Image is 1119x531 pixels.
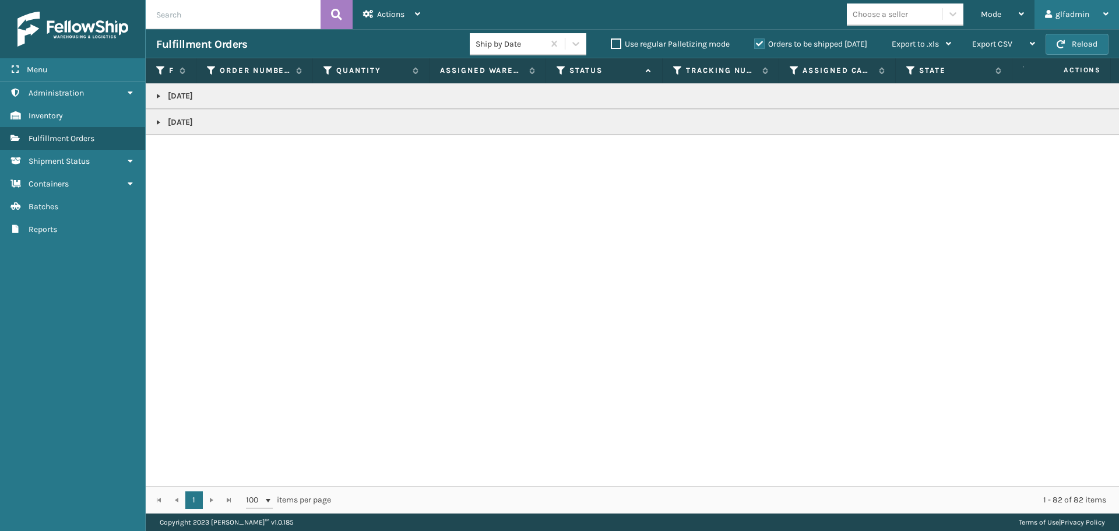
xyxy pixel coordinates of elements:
[1019,518,1059,526] a: Terms of Use
[686,65,756,76] label: Tracking Number
[29,111,63,121] span: Inventory
[972,39,1012,49] span: Export CSV
[919,65,990,76] label: State
[29,224,57,234] span: Reports
[29,156,90,166] span: Shipment Status
[29,179,69,189] span: Containers
[476,38,545,50] div: Ship by Date
[803,65,873,76] label: Assigned Carrier Service
[246,491,331,509] span: items per page
[246,494,263,506] span: 100
[160,514,294,531] p: Copyright 2023 [PERSON_NAME]™ v 1.0.185
[754,39,867,49] label: Orders to be shipped [DATE]
[611,39,730,49] label: Use regular Palletizing mode
[892,39,939,49] span: Export to .xls
[156,37,247,51] h3: Fulfillment Orders
[185,491,203,509] a: 1
[336,65,407,76] label: Quantity
[377,9,404,19] span: Actions
[569,65,640,76] label: Status
[853,8,908,20] div: Choose a seller
[29,202,58,212] span: Batches
[1027,61,1108,80] span: Actions
[29,133,94,143] span: Fulfillment Orders
[1046,34,1109,55] button: Reload
[1019,514,1105,531] div: |
[1061,518,1105,526] a: Privacy Policy
[17,12,128,47] img: logo
[440,65,523,76] label: Assigned Warehouse
[220,65,290,76] label: Order Number
[29,88,84,98] span: Administration
[347,494,1106,506] div: 1 - 82 of 82 items
[981,9,1001,19] span: Mode
[169,65,174,76] label: Fulfillment Order Id
[27,65,47,75] span: Menu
